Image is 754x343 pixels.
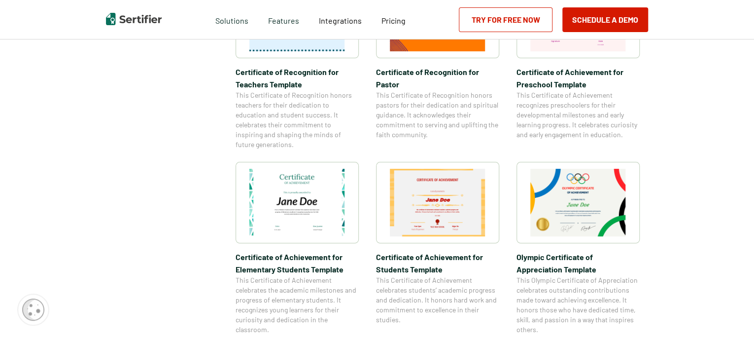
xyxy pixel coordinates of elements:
[516,90,640,140] span: This Certificate of Achievement recognizes preschoolers for their developmental milestones and ea...
[319,16,362,25] span: Integrations
[236,251,359,275] span: Certificate of Achievement for Elementary Students Template
[376,90,499,140] span: This Certificate of Recognition honors pastors for their dedication and spiritual guidance. It ac...
[236,66,359,90] span: Certificate of Recognition for Teachers Template
[459,7,552,32] a: Try for Free Now
[236,162,359,335] a: Certificate of Achievement for Elementary Students TemplateCertificate of Achievement for Element...
[319,13,362,26] a: Integrations
[249,169,345,236] img: Certificate of Achievement for Elementary Students Template
[562,7,648,32] button: Schedule a Demo
[516,162,640,335] a: Olympic Certificate of Appreciation​ TemplateOlympic Certificate of Appreciation​ TemplateThis Ol...
[236,275,359,335] span: This Certificate of Achievement celebrates the academic milestones and progress of elementary stu...
[215,13,248,26] span: Solutions
[376,275,499,325] span: This Certificate of Achievement celebrates students’ academic progress and dedication. It honors ...
[390,169,485,236] img: Certificate of Achievement for Students Template
[381,16,406,25] span: Pricing
[22,299,44,321] img: Cookie Popup Icon
[381,13,406,26] a: Pricing
[268,13,299,26] span: Features
[376,251,499,275] span: Certificate of Achievement for Students Template
[516,66,640,90] span: Certificate of Achievement for Preschool Template
[530,169,626,236] img: Olympic Certificate of Appreciation​ Template
[376,162,499,335] a: Certificate of Achievement for Students TemplateCertificate of Achievement for Students TemplateT...
[376,66,499,90] span: Certificate of Recognition for Pastor
[516,275,640,335] span: This Olympic Certificate of Appreciation celebrates outstanding contributions made toward achievi...
[516,251,640,275] span: Olympic Certificate of Appreciation​ Template
[106,13,162,25] img: Sertifier | Digital Credentialing Platform
[236,90,359,150] span: This Certificate of Recognition honors teachers for their dedication to education and student suc...
[705,296,754,343] iframe: Chat Widget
